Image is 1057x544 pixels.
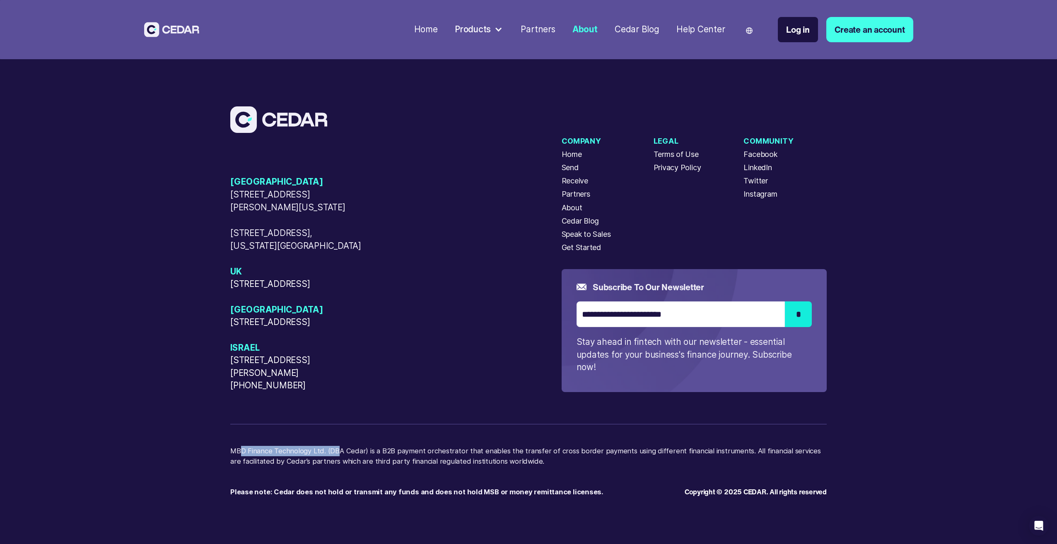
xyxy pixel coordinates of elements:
div: Help Center [676,23,725,36]
a: About [562,202,582,213]
form: Email Form [577,281,812,374]
span: [STREET_ADDRESS][PERSON_NAME][US_STATE] [230,188,364,214]
a: Home [562,149,582,160]
a: Log in [778,17,818,42]
div: Home [414,23,438,36]
span: UK [230,265,364,278]
a: About [568,19,602,40]
div: Cedar Blog [615,23,659,36]
p: MBD Finance Technology Ltd. (DBA Cedar) is a B2B payment orchestrator that enables the transfer o... [230,446,827,477]
div: Products [455,23,491,36]
span: [STREET_ADDRESS] [230,278,364,291]
a: Instagram [743,188,777,200]
a: Home [410,19,442,40]
span: Israel [230,342,364,354]
a: LinkedIn [743,162,772,173]
a: Send [562,162,579,173]
p: ‍ [230,477,685,497]
a: Create an account [826,17,913,42]
span: [STREET_ADDRESS] [230,316,364,329]
div: Community [743,135,793,147]
a: Privacy Policy [654,162,701,173]
a: Speak to Sales [562,229,611,240]
a: Cedar Blog [562,215,599,226]
span: [STREET_ADDRESS][PERSON_NAME][PHONE_NUMBER] [230,354,364,392]
a: Twitter [743,175,767,186]
div: Log in [786,23,810,36]
a: Cedar Blog [611,19,664,40]
a: Partners [516,19,560,40]
a: Facebook [743,149,777,160]
a: Terms of Use [654,149,699,160]
div: Open Intercom Messenger [1029,516,1049,536]
a: Get Started [562,242,601,253]
div: Partners [521,23,555,36]
h5: Subscribe to our newsletter [593,281,704,293]
a: Help Center [672,19,729,40]
p: Stay ahead in fintech with our newsletter - essential updates for your business's finance journey... [577,336,812,374]
div: Legal [654,135,701,147]
div: Products [451,19,508,41]
strong: Please note: Cedar does not hold or transmit any funds and does not hold MSB or money remittance ... [230,488,603,496]
span: [GEOGRAPHIC_DATA] [230,303,364,316]
div: Company [562,135,611,147]
a: Receive [562,175,588,186]
img: world icon [746,27,753,34]
span: [GEOGRAPHIC_DATA] [230,176,364,188]
a: Partners [562,188,590,200]
div: About [572,23,598,36]
div: Copyright © 2025 CEDAR. All rights reserved [685,487,827,497]
span: [STREET_ADDRESS], [US_STATE][GEOGRAPHIC_DATA] [230,227,364,253]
